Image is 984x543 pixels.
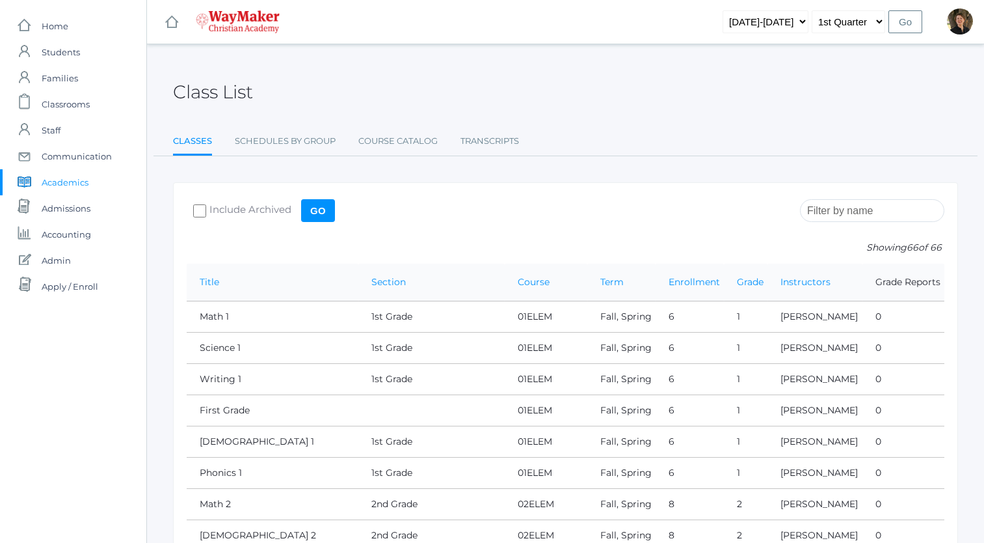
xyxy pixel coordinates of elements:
[780,436,858,447] a: [PERSON_NAME]
[669,436,674,447] a: 6
[669,404,674,416] a: 6
[587,458,656,489] td: Fall, Spring
[518,373,552,385] a: 01ELEM
[235,128,336,154] a: Schedules By Group
[600,276,624,288] a: Term
[669,342,674,354] a: 6
[358,333,505,364] td: 1st Grade
[42,39,80,65] span: Students
[518,467,552,479] a: 01ELEM
[724,426,767,458] td: 1
[200,436,314,447] a: [DEMOGRAPHIC_DATA] 1
[587,364,656,395] td: Fall, Spring
[42,13,68,39] span: Home
[301,199,335,222] input: Go
[888,10,922,33] input: Go
[737,276,764,288] a: Grade
[669,373,674,385] a: 6
[358,301,505,333] td: 1st Grade
[200,498,231,510] a: Math 2
[371,276,406,288] a: Section
[875,311,881,322] a: 0
[358,458,505,489] td: 1st Grade
[780,311,858,322] a: [PERSON_NAME]
[42,273,98,299] span: Apply / Enroll
[206,202,291,219] span: Include Archived
[200,404,250,416] a: First Grade
[42,143,112,169] span: Communication
[193,204,206,217] input: Include Archived
[42,247,71,273] span: Admin
[200,373,241,385] a: Writing 1
[587,489,656,520] td: Fall, Spring
[518,498,554,510] a: 02ELEM
[173,82,253,102] h2: Class List
[780,342,858,354] a: [PERSON_NAME]
[724,301,767,333] td: 1
[669,498,674,510] a: 8
[460,128,519,154] a: Transcripts
[724,489,767,520] td: 2
[724,458,767,489] td: 1
[947,8,973,35] div: Dianna Renz
[875,529,881,541] a: 0
[200,311,229,322] a: Math 1
[780,498,858,510] a: [PERSON_NAME]
[42,91,90,117] span: Classrooms
[358,489,505,520] td: 2nd Grade
[358,426,505,458] td: 1st Grade
[42,195,90,221] span: Admissions
[780,373,858,385] a: [PERSON_NAME]
[187,241,944,255] p: Showing of 66
[173,128,212,156] a: Classes
[875,373,881,385] a: 0
[724,333,767,364] td: 1
[780,529,858,541] a: [PERSON_NAME]
[200,529,316,541] a: [DEMOGRAPHIC_DATA] 2
[587,395,656,426] td: Fall, Spring
[875,404,881,416] a: 0
[196,10,280,33] img: 4_waymaker-logo-stack-white.png
[669,276,720,288] a: Enrollment
[200,276,219,288] a: Title
[800,199,944,222] input: Filter by name
[875,436,881,447] a: 0
[518,404,552,416] a: 01ELEM
[780,404,858,416] a: [PERSON_NAME]
[587,333,656,364] td: Fall, Spring
[724,364,767,395] td: 1
[780,276,831,288] a: Instructors
[907,242,918,253] span: 66
[780,467,858,479] a: [PERSON_NAME]
[200,467,242,479] a: Phonics 1
[518,342,552,354] a: 01ELEM
[358,364,505,395] td: 1st Grade
[42,65,78,91] span: Families
[669,467,674,479] a: 6
[200,342,241,354] a: Science 1
[518,529,554,541] a: 02ELEM
[587,426,656,458] td: Fall, Spring
[518,276,550,288] a: Course
[42,221,91,247] span: Accounting
[862,264,944,301] th: Grade Reports
[724,395,767,426] td: 1
[587,301,656,333] td: Fall, Spring
[669,311,674,322] a: 6
[42,169,88,195] span: Academics
[875,342,881,354] a: 0
[875,467,881,479] a: 0
[358,128,438,154] a: Course Catalog
[518,311,552,322] a: 01ELEM
[42,117,60,143] span: Staff
[518,436,552,447] a: 01ELEM
[669,529,674,541] a: 8
[875,498,881,510] a: 0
